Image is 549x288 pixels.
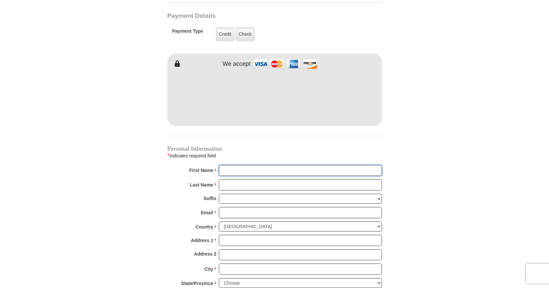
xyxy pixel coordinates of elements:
strong: State/Province [181,279,213,288]
strong: First Name [189,166,213,175]
strong: Last Name [190,180,213,189]
strong: Email [201,208,213,217]
label: Credit [216,27,234,41]
strong: Address 1 [191,236,213,245]
h4: We accept [223,61,251,68]
div: Indicates required field [167,151,382,160]
h3: Payment Details [167,12,336,20]
strong: Suffix [204,194,217,203]
strong: Country [195,222,213,231]
h5: Payment Type [172,28,203,37]
strong: City [204,265,213,274]
strong: Address 2 [194,249,217,259]
img: credit cards accepted [252,57,318,71]
h4: Personal Information [167,146,382,151]
label: Check [236,27,255,41]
